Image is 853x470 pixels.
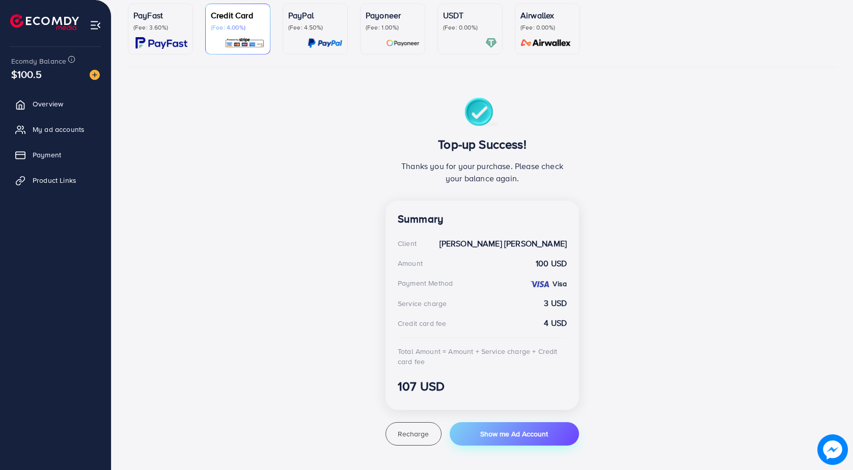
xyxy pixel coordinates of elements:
p: (Fee: 3.60%) [133,23,187,32]
p: PayPal [288,9,342,21]
p: Payoneer [366,9,420,21]
span: $100.5 [10,64,43,85]
div: Amount [398,258,423,268]
p: (Fee: 1.00%) [366,23,420,32]
span: Overview [33,99,63,109]
h4: Summary [398,213,567,226]
p: (Fee: 4.00%) [211,23,265,32]
p: Airwallex [520,9,574,21]
strong: 100 USD [536,258,567,269]
img: menu [90,19,101,31]
div: Total Amount = Amount + Service charge + Credit card fee [398,346,567,367]
span: My ad accounts [33,124,85,134]
div: Payment Method [398,278,453,288]
span: Payment [33,150,61,160]
strong: 4 USD [544,317,567,329]
p: (Fee: 4.50%) [288,23,342,32]
span: Ecomdy Balance [11,56,66,66]
span: Product Links [33,175,76,185]
span: Recharge [398,429,429,439]
div: Client [398,238,417,248]
img: image [90,70,100,80]
button: Recharge [386,422,442,446]
p: PayFast [133,9,187,21]
img: success [464,98,501,129]
div: Service charge [398,298,447,309]
div: Credit card fee [398,318,446,328]
img: card [135,37,187,49]
button: Show me Ad Account [450,422,579,446]
a: Product Links [8,170,103,190]
img: card [386,37,420,49]
a: Payment [8,145,103,165]
p: Credit Card [211,9,265,21]
a: Overview [8,94,103,114]
img: logo [10,14,79,30]
img: credit [530,280,550,288]
img: card [308,37,342,49]
span: Show me Ad Account [480,429,548,439]
a: My ad accounts [8,119,103,140]
p: Thanks you for your purchase. Please check your balance again. [398,160,567,184]
strong: Visa [553,279,567,289]
p: (Fee: 0.00%) [443,23,497,32]
p: USDT [443,9,497,21]
h3: 107 USD [398,379,567,394]
h3: Top-up Success! [398,137,567,152]
img: image [818,435,848,465]
img: card [485,37,497,49]
strong: 3 USD [544,297,567,309]
img: card [517,37,574,49]
img: card [225,37,265,49]
p: (Fee: 0.00%) [520,23,574,32]
strong: [PERSON_NAME] [PERSON_NAME] [439,238,567,250]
